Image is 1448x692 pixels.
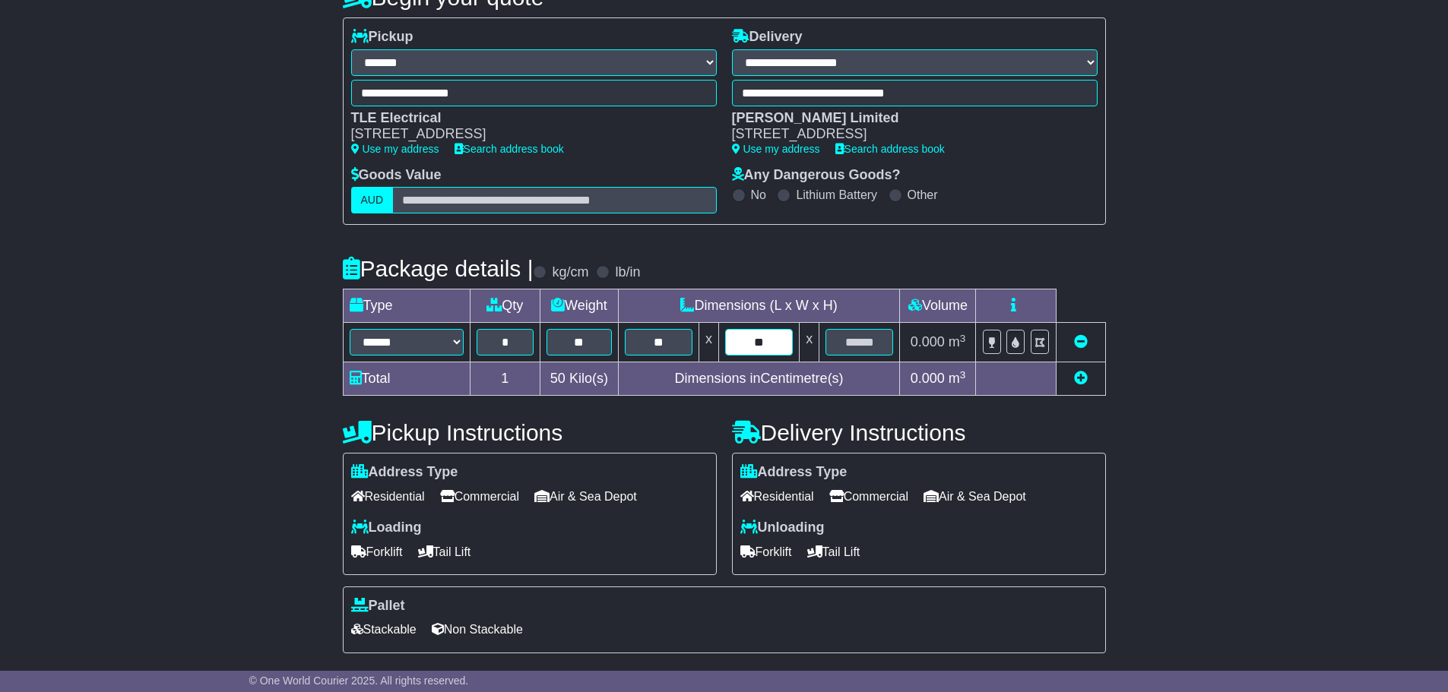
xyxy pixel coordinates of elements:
[343,362,470,396] td: Total
[949,371,966,386] span: m
[618,362,900,396] td: Dimensions in Centimetre(s)
[550,371,566,386] span: 50
[540,289,619,323] td: Weight
[732,126,1082,143] div: [STREET_ADDRESS]
[351,485,425,508] span: Residential
[960,369,966,381] sup: 3
[615,264,640,281] label: lb/in
[1074,334,1088,349] a: Remove this item
[949,334,966,349] span: m
[618,289,900,323] td: Dimensions (L x W x H)
[351,540,403,564] span: Forklift
[751,188,766,202] label: No
[732,110,1082,127] div: [PERSON_NAME] Limited
[540,362,619,396] td: Kilo(s)
[351,29,413,46] label: Pickup
[960,333,966,344] sup: 3
[900,289,976,323] td: Volume
[343,420,717,445] h4: Pickup Instructions
[351,464,458,481] label: Address Type
[455,143,564,155] a: Search address book
[343,289,470,323] td: Type
[249,675,469,687] span: © One World Courier 2025. All rights reserved.
[740,485,814,508] span: Residential
[732,143,820,155] a: Use my address
[351,598,405,615] label: Pallet
[351,187,394,213] label: AUD
[1074,371,1088,386] a: Add new item
[470,289,540,323] td: Qty
[699,323,718,362] td: x
[534,485,637,508] span: Air & Sea Depot
[351,143,439,155] a: Use my address
[800,323,819,362] td: x
[351,520,422,536] label: Loading
[924,485,1026,508] span: Air & Sea Depot
[440,485,519,508] span: Commercial
[908,188,938,202] label: Other
[343,256,534,281] h4: Package details |
[552,264,588,281] label: kg/cm
[351,110,702,127] div: TLE Electrical
[432,618,523,641] span: Non Stackable
[740,464,848,481] label: Address Type
[351,167,442,184] label: Goods Value
[807,540,860,564] span: Tail Lift
[418,540,471,564] span: Tail Lift
[351,126,702,143] div: [STREET_ADDRESS]
[470,362,540,396] td: 1
[740,540,792,564] span: Forklift
[740,520,825,536] label: Unloading
[732,29,803,46] label: Delivery
[732,420,1106,445] h4: Delivery Instructions
[829,485,908,508] span: Commercial
[911,334,945,349] span: 0.000
[796,188,877,202] label: Lithium Battery
[911,371,945,386] span: 0.000
[351,618,417,641] span: Stackable
[835,143,945,155] a: Search address book
[732,167,901,184] label: Any Dangerous Goods?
